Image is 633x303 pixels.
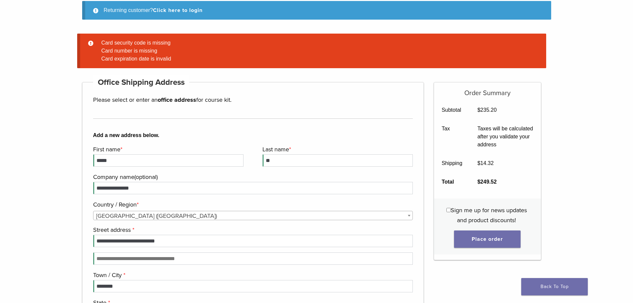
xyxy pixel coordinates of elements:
label: First name [93,144,242,154]
span: $ [477,179,480,185]
li: Card number is missing [99,47,536,55]
a: Click here to login [153,7,203,14]
td: Taxes will be calculated after you validate your address [470,119,541,154]
span: $ [477,107,480,113]
bdi: 235.20 [477,107,497,113]
th: Tax [434,119,470,154]
bdi: 14.32 [477,160,494,166]
span: $ [477,160,480,166]
th: Subtotal [434,101,470,119]
span: (optional) [134,173,158,181]
strong: office address [158,96,196,103]
input: Sign me up for news updates and product discounts! [446,208,451,212]
span: Country / Region [93,211,413,220]
b: Add a new address below. [93,131,413,139]
label: Last name [262,144,411,154]
h4: Office Shipping Address [93,75,190,90]
label: Company name [93,172,411,182]
th: Total [434,173,470,191]
label: Country / Region [93,200,411,210]
button: Place order [454,230,521,248]
li: Card expiration date is invalid [99,55,536,63]
a: Back To Top [521,278,588,295]
bdi: 249.52 [477,179,497,185]
h5: Order Summary [434,82,541,97]
th: Shipping [434,154,470,173]
p: Please select or enter an for course kit. [93,95,413,105]
span: United States (US) [93,211,413,221]
li: Card security code is missing [99,39,536,47]
span: Sign me up for news updates and product discounts! [451,207,527,224]
label: Street address [93,225,411,235]
label: Town / City [93,270,411,280]
div: Returning customer? [82,1,551,20]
